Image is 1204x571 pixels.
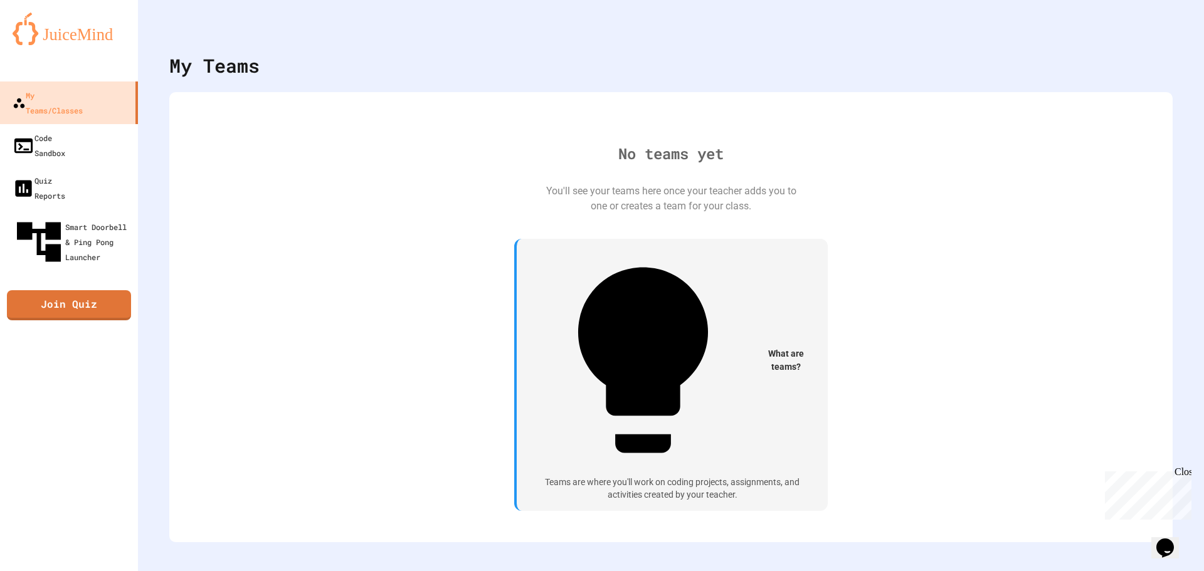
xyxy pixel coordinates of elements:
[13,173,65,203] div: Quiz Reports
[169,51,260,80] div: My Teams
[759,347,813,374] span: What are teams?
[13,130,65,160] div: Code Sandbox
[7,290,131,320] a: Join Quiz
[13,216,133,268] div: Smart Doorbell & Ping Pong Launcher
[13,88,83,118] div: My Teams/Classes
[5,5,87,80] div: Chat with us now!Close
[618,142,724,165] div: No teams yet
[1151,521,1191,558] iframe: chat widget
[546,184,796,214] div: You'll see your teams here once your teacher adds you to one or creates a team for your class.
[1100,466,1191,520] iframe: chat widget
[13,13,125,45] img: logo-orange.svg
[532,476,813,501] div: Teams are where you'll work on coding projects, assignments, and activities created by your teacher.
